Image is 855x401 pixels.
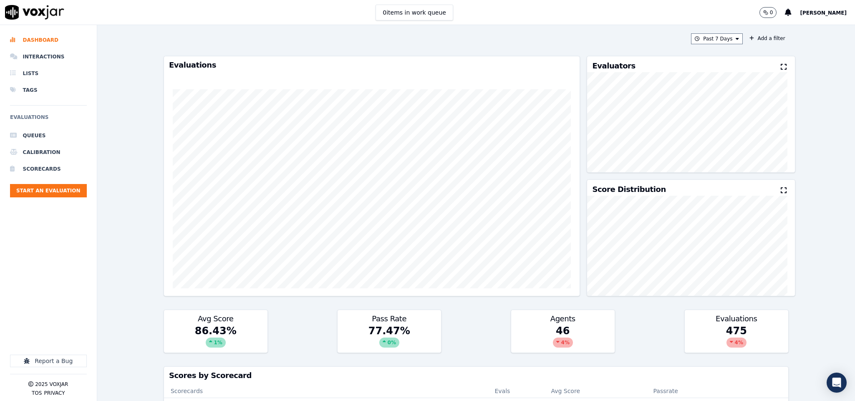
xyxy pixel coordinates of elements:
[827,373,847,393] div: Open Intercom Messenger
[690,315,783,323] h3: Evaluations
[10,112,87,127] h6: Evaluations
[516,315,610,323] h3: Agents
[800,10,847,16] span: [PERSON_NAME]
[164,324,267,353] div: 86.43 %
[338,324,441,353] div: 77.47 %
[343,315,436,323] h3: Pass Rate
[169,372,783,379] h3: Scores by Scorecard
[10,48,87,65] a: Interactions
[32,390,42,396] button: TOS
[169,61,575,69] h3: Evaluations
[169,315,262,323] h3: Avg Score
[800,8,855,18] button: [PERSON_NAME]
[691,33,743,44] button: Past 7 Days
[376,5,453,20] button: 0items in work queue
[544,384,627,398] th: Avg Score
[10,82,87,98] a: Tags
[759,7,785,18] button: 0
[592,62,635,70] h3: Evaluators
[379,338,399,348] div: 0 %
[10,161,87,177] a: Scorecards
[759,7,777,18] button: 0
[5,5,64,20] img: voxjar logo
[164,384,488,398] th: Scorecards
[592,186,666,193] h3: Score Distribution
[10,184,87,197] button: Start an Evaluation
[206,338,226,348] div: 1 %
[10,355,87,367] button: Report a Bug
[511,324,615,353] div: 46
[44,390,65,396] button: Privacy
[10,65,87,82] a: Lists
[10,144,87,161] a: Calibration
[685,324,788,353] div: 475
[627,384,704,398] th: Passrate
[770,9,773,16] p: 0
[726,338,747,348] div: 4 %
[488,384,544,398] th: Evals
[553,338,573,348] div: 4 %
[35,381,68,388] p: 2025 Voxjar
[10,127,87,144] a: Queues
[746,33,788,43] button: Add a filter
[10,32,87,48] a: Dashboard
